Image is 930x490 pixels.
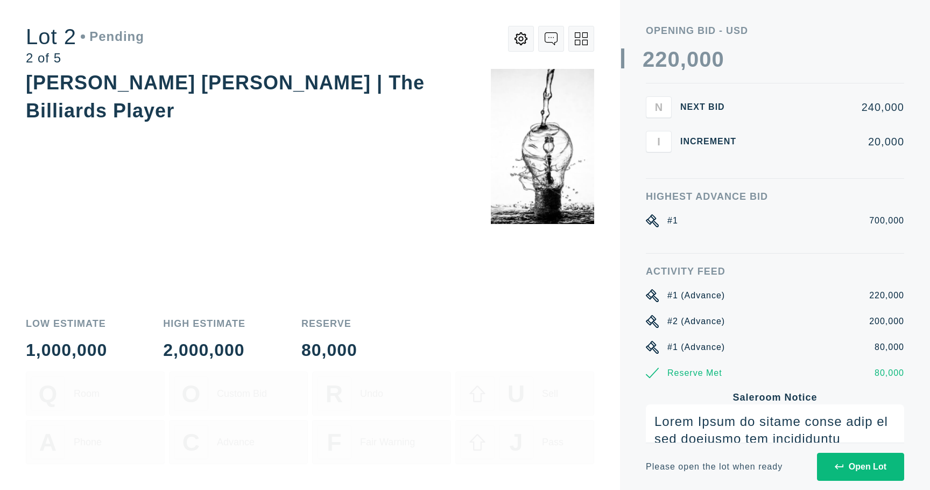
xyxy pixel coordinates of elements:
span: I [657,135,660,148]
div: 2 of 5 [26,52,144,65]
div: Saleroom Notice [646,393,904,402]
div: [PERSON_NAME] [PERSON_NAME] | The Billiards Player [26,72,425,122]
div: 20,000 [753,136,904,147]
button: I [646,131,672,152]
div: Opening bid - USD [646,26,904,36]
div: 2,000,000 [163,341,245,359]
div: 1,000,000 [26,341,107,359]
div: Activity Feed [646,267,904,276]
div: 240,000 [753,102,904,113]
div: #1 [667,214,678,227]
div: 2 [643,48,655,70]
div: 80,000 [875,367,904,380]
div: Open Lot [835,462,886,472]
div: 80,000 [301,341,357,359]
div: Please open the lot when ready [646,463,783,471]
div: Increment [680,137,745,146]
div: 0 [668,48,680,70]
span: N [655,101,663,113]
div: 80,000 [875,341,904,354]
div: High Estimate [163,319,245,328]
div: 200,000 [869,315,904,328]
div: 0 [699,48,711,70]
div: Highest Advance Bid [646,192,904,201]
div: Next Bid [680,103,745,111]
div: 0 [711,48,724,70]
div: #1 (Advance) [667,289,725,302]
div: 700,000 [869,214,904,227]
button: Open Lot [817,453,904,481]
div: Lot 2 [26,26,144,47]
div: 0 [687,48,699,70]
div: Reserve Met [667,367,722,380]
div: 2 [655,48,667,70]
div: Pending [81,30,144,43]
button: N [646,96,672,118]
div: 220,000 [869,289,904,302]
div: Low Estimate [26,319,107,328]
div: , [680,48,687,264]
div: #2 (Advance) [667,315,725,328]
div: #1 (Advance) [667,341,725,354]
div: Reserve [301,319,357,328]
